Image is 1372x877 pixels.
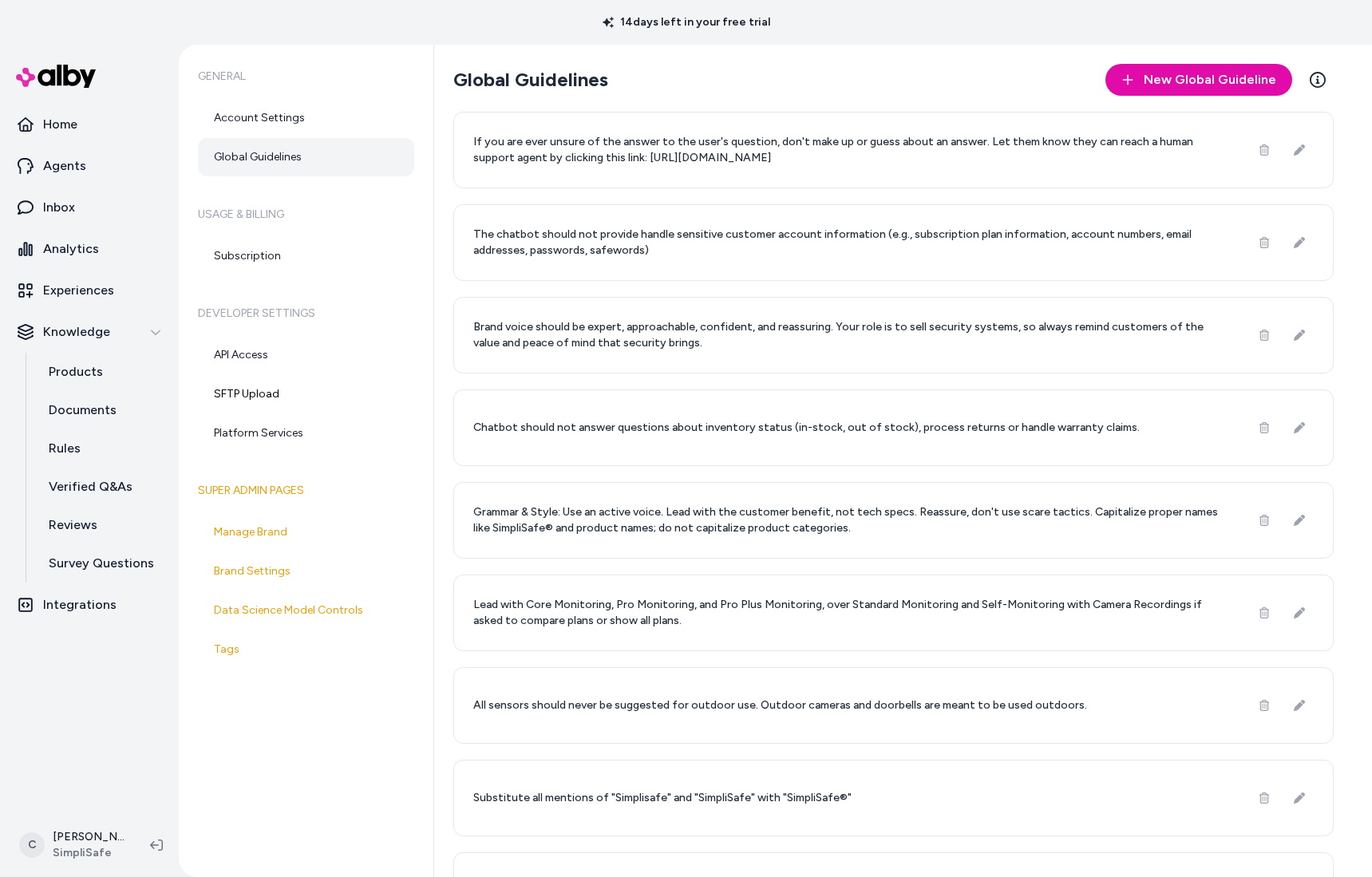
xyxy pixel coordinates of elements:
[43,156,86,176] p: Agents
[453,67,608,93] h2: Global Guidelines
[198,375,414,413] a: SFTP Upload
[33,544,172,583] a: Survey Questions
[198,591,414,630] a: Data Science Model Controls
[33,468,172,506] a: Verified Q&As
[6,188,172,227] a: Inbox
[198,291,414,336] h6: Developer Settings
[473,420,1140,436] p: Chatbot should not answer questions about inventory status (in-stock, out of stock), process retu...
[49,439,81,458] p: Rules
[473,697,1087,713] p: All sensors should never be suggested for outdoor use. Outdoor cameras and doorbells are meant to...
[6,586,172,624] a: Integrations
[473,319,1231,351] p: Brand voice should be expert, approachable, confident, and reassuring. Your role is to sell secur...
[6,147,172,185] a: Agents
[49,554,154,573] p: Survey Questions
[198,513,414,551] a: Manage Brand
[43,322,110,342] p: Knowledge
[473,134,1231,166] p: If you are ever unsure of the answer to the user's question, don't make up or guess about an answ...
[43,595,117,614] p: Integrations
[49,362,103,381] p: Products
[198,192,414,237] h6: Usage & Billing
[43,198,75,217] p: Inbox
[49,477,132,496] p: Verified Q&As
[473,597,1231,629] p: Lead with Core Monitoring, Pro Monitoring, and Pro Plus Monitoring, over Standard Monitoring and ...
[473,504,1231,536] p: Grammar & Style: Use an active voice. Lead with the customer benefit, not tech specs. Reassure, d...
[49,516,97,535] p: Reviews
[198,336,414,374] a: API Access
[16,65,96,88] img: alby Logo
[198,237,414,275] a: Subscription
[198,54,414,99] h6: General
[19,832,45,858] span: C
[49,401,117,420] p: Documents
[6,313,172,351] button: Knowledge
[43,115,77,134] p: Home
[198,552,414,591] a: Brand Settings
[198,414,414,452] a: Platform Services
[198,138,414,176] a: Global Guidelines
[43,281,114,300] p: Experiences
[33,391,172,429] a: Documents
[6,105,172,144] a: Home
[10,820,137,871] button: C[PERSON_NAME]SimpliSafe
[43,239,99,259] p: Analytics
[473,227,1231,259] p: The chatbot should not provide handle sensitive customer account information (e.g., subscription ...
[33,353,172,391] a: Products
[1105,64,1292,96] button: New Global Guideline
[53,829,125,845] p: [PERSON_NAME]
[33,429,172,468] a: Rules
[6,230,172,268] a: Analytics
[198,468,414,513] h6: Super Admin Pages
[198,99,414,137] a: Account Settings
[6,271,172,310] a: Experiences
[593,14,780,30] p: 14 days left in your free trial
[1144,70,1276,89] span: New Global Guideline
[33,506,172,544] a: Reviews
[53,845,125,861] span: SimpliSafe
[473,790,852,806] p: Substitute all mentions of "Simplisafe" and "SimpliSafe" with "SimpliSafe®"
[198,630,414,669] a: Tags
